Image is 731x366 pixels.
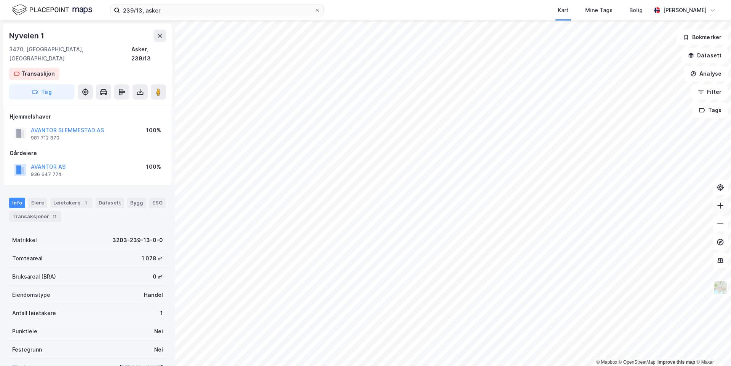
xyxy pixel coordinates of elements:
div: Nei [154,327,163,336]
div: Kontrollprogram for chat [693,330,731,366]
div: Transaskjon [21,69,55,78]
div: Matrikkel [12,236,37,245]
div: 3203-239-13-0-0 [112,236,163,245]
div: 981 712 870 [31,135,59,141]
div: Gårdeiere [10,149,166,158]
div: Eiendomstype [12,290,50,299]
div: Info [9,198,25,208]
a: Improve this map [658,360,695,365]
input: Søk på adresse, matrikkel, gårdeiere, leietakere eller personer [120,5,314,16]
div: Hjemmelshaver [10,112,166,121]
button: Datasett [682,48,728,63]
button: Filter [691,84,728,100]
div: Kart [558,6,568,15]
div: Asker, 239/13 [131,45,166,63]
div: [PERSON_NAME] [663,6,707,15]
div: 3470, [GEOGRAPHIC_DATA], [GEOGRAPHIC_DATA] [9,45,131,63]
div: Datasett [96,198,124,208]
div: Handel [144,290,163,299]
div: 1 [160,309,163,318]
div: ESG [149,198,166,208]
div: Mine Tags [585,6,613,15]
div: 100% [146,126,161,135]
div: Antall leietakere [12,309,56,318]
div: 936 647 774 [31,171,62,177]
a: Mapbox [596,360,617,365]
a: OpenStreetMap [619,360,656,365]
div: 11 [51,213,58,220]
div: 100% [146,162,161,171]
div: Eiere [28,198,47,208]
iframe: Chat Widget [693,330,731,366]
div: Bruksareal (BRA) [12,272,56,281]
div: Transaksjoner [9,211,61,222]
div: Festegrunn [12,345,42,354]
div: Punktleie [12,327,37,336]
div: Leietakere [50,198,93,208]
img: Z [713,280,728,295]
div: Nei [154,345,163,354]
div: 1 [82,199,89,207]
button: Tag [9,84,75,100]
div: Bygg [127,198,146,208]
button: Tags [693,103,728,118]
button: Analyse [684,66,728,81]
div: 1 078 ㎡ [142,254,163,263]
div: 0 ㎡ [153,272,163,281]
button: Bokmerker [677,30,728,45]
div: Tomteareal [12,254,43,263]
div: Nyveien 1 [9,30,46,42]
img: logo.f888ab2527a4732fd821a326f86c7f29.svg [12,3,92,17]
div: Bolig [629,6,643,15]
